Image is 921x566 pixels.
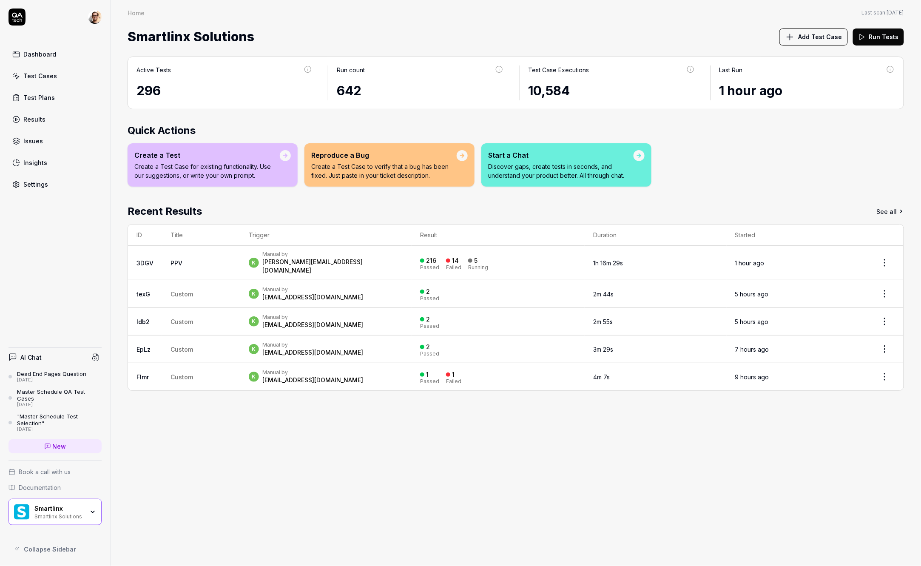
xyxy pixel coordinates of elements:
div: Failed [446,379,461,384]
div: [DATE] [17,427,102,432]
h4: AI Chat [20,353,42,362]
div: Issues [23,137,43,145]
button: Run Tests [853,28,904,46]
p: Create a Test Case for existing functionality. Use our suggestions, or write your own prompt. [134,162,280,180]
div: [EMAIL_ADDRESS][DOMAIN_NAME] [262,348,363,357]
div: Settings [23,180,48,189]
div: "Master Schedule Test Selection" [17,413,102,427]
a: Test Plans [9,89,102,106]
div: Smartlinx [34,505,84,512]
div: 5 [474,257,478,265]
th: Trigger [240,225,412,246]
span: k [249,372,259,382]
div: Passed [420,379,439,384]
p: Discover gaps, create tests in seconds, and understand your product better. All through chat. [488,162,634,180]
span: Documentation [19,483,61,492]
a: "Master Schedule Test Selection"[DATE] [9,413,102,432]
time: 3m 29s [593,346,613,353]
div: 296 [136,81,313,100]
th: Title [162,225,240,246]
p: Create a Test Case to verify that a bug has been fixed. Just paste in your ticket description. [311,162,457,180]
div: 1 [452,371,455,378]
a: Test Cases [9,68,102,84]
time: 5 hours ago [735,318,769,325]
time: 9 hours ago [735,373,769,381]
a: Dashboard [9,46,102,63]
a: EpLz [136,346,151,353]
div: Smartlinx Solutions [34,512,84,519]
h2: Recent Results [128,204,202,219]
div: Dead End Pages Question [17,370,86,377]
div: Dashboard [23,50,56,59]
a: Flmr [136,373,149,381]
a: Master Schedule QA Test Cases[DATE] [9,388,102,408]
th: Duration [585,225,726,246]
div: Running [468,265,488,270]
span: Custom [171,290,193,298]
button: Add Test Case [779,28,848,46]
button: Collapse Sidebar [9,540,102,557]
button: Last scan:[DATE] [862,9,904,17]
div: Test Cases [23,71,57,80]
div: Insights [23,158,47,167]
span: k [249,258,259,268]
span: Last scan: [862,9,904,17]
span: Add Test Case [799,32,842,41]
div: Run count [337,65,365,74]
div: [EMAIL_ADDRESS][DOMAIN_NAME] [262,376,363,384]
th: ID [128,225,162,246]
time: 7 hours ago [735,346,769,353]
span: k [249,289,259,299]
div: Last Run [719,65,743,74]
a: Issues [9,133,102,149]
button: Smartlinx LogoSmartlinxSmartlinx Solutions [9,499,102,525]
div: Test Case Executions [528,65,589,74]
time: 2m 55s [593,318,613,325]
div: Manual by [262,251,403,258]
span: Custom [171,373,193,381]
div: Master Schedule QA Test Cases [17,388,102,402]
a: Book a call with us [9,467,102,476]
div: 2 [426,343,430,351]
div: Home [128,9,145,17]
span: Book a call with us [19,467,71,476]
img: 704fe57e-bae9-4a0d-8bcb-c4203d9f0bb2.jpeg [88,10,102,24]
th: Result [412,225,585,246]
a: texG [136,290,150,298]
a: Insights [9,154,102,171]
div: Create a Test [134,150,280,160]
div: 14 [452,257,459,265]
div: Manual by [262,286,363,293]
span: New [53,442,66,451]
div: 216 [426,257,436,265]
time: 1 hour ago [719,83,783,98]
div: 10,584 [528,81,695,100]
time: 1h 16m 29s [593,259,623,267]
div: Manual by [262,314,363,321]
div: [EMAIL_ADDRESS][DOMAIN_NAME] [262,293,363,301]
div: Manual by [262,341,363,348]
div: 2 [426,288,430,296]
time: 2m 44s [593,290,614,298]
time: [DATE] [887,9,904,16]
th: Started [727,225,866,246]
div: Passed [420,351,439,356]
a: See all [877,204,904,219]
time: 1 hour ago [735,259,765,267]
div: Active Tests [136,65,171,74]
div: Passed [420,265,439,270]
a: 3DGV [136,259,153,267]
time: 5 hours ago [735,290,769,298]
span: Collapse Sidebar [24,545,76,554]
h2: Quick Actions [128,123,904,138]
div: [DATE] [17,402,102,408]
div: [DATE] [17,377,86,383]
a: Results [9,111,102,128]
div: 1 [426,371,429,378]
img: Smartlinx Logo [14,504,29,520]
time: 4m 7s [593,373,610,381]
div: Test Plans [23,93,55,102]
div: Passed [420,324,439,329]
div: [EMAIL_ADDRESS][DOMAIN_NAME] [262,321,363,329]
div: 2 [426,316,430,323]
